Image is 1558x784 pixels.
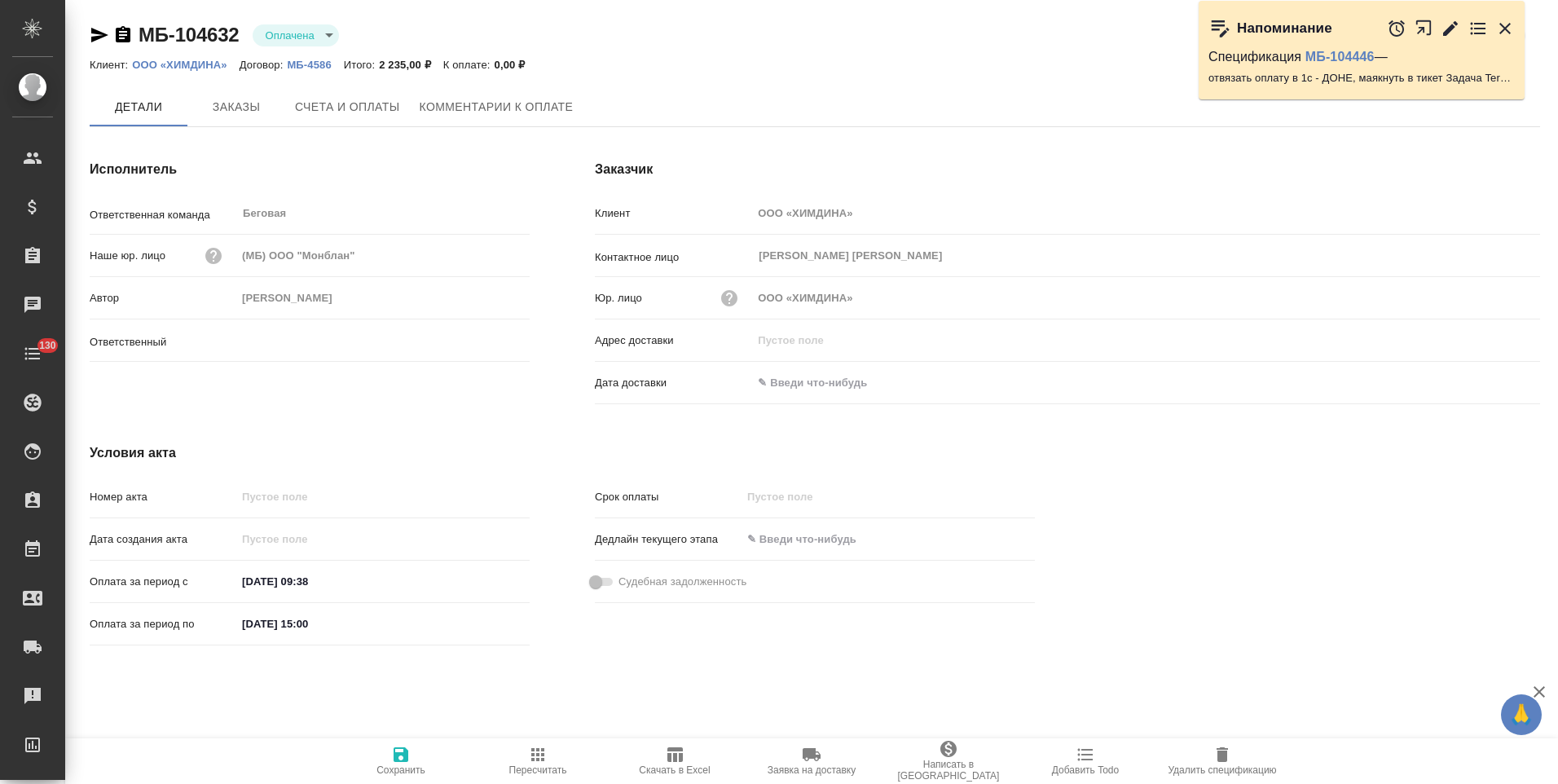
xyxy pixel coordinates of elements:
p: Дедлайн текущего этапа [595,531,742,548]
p: Спецификация — [1208,49,1515,65]
input: ✎ Введи что-нибудь [742,527,884,551]
button: Редактировать [1441,19,1460,38]
button: Закрыть [1495,19,1515,38]
p: Оплата за период по [90,616,236,632]
button: Отложить [1387,19,1406,38]
button: Перейти в todo [1468,19,1488,38]
input: Пустое поле [752,328,1540,352]
div: Оплачена [253,24,339,46]
a: МБ-104632 [139,24,240,46]
span: Комментарии к оплате [420,97,574,117]
p: Ответственная команда [90,207,236,223]
p: Наше юр. лицо [90,248,165,264]
span: Заказы [197,97,275,117]
span: Судебная задолженность [618,574,746,590]
button: 🙏 [1501,694,1542,735]
span: 130 [29,337,66,354]
p: 2 235,00 ₽ [379,59,443,71]
p: Автор [90,290,236,306]
input: ✎ Введи что-нибудь [236,612,379,636]
p: К оплате: [443,59,495,71]
h4: Условия акта [90,443,1035,463]
h4: Исполнитель [90,160,530,179]
p: ООО «ХИМДИНА» [132,59,239,71]
button: Open [521,339,524,342]
span: Счета и оплаты [295,97,400,117]
button: Оплачена [261,29,319,42]
p: Контактное лицо [595,249,752,266]
p: отвязать оплату в 1с - ДОНЕ, маякнуть в тикет Задача TeraHelp-91, ЕСЛИ оплата не отвяжется автома... [1208,70,1515,86]
input: Пустое поле [752,286,1540,310]
a: МБ-4586 [287,57,343,71]
p: Ответственный [90,334,236,350]
p: Клиент [595,205,752,222]
input: Пустое поле [236,286,530,310]
p: Договор: [240,59,288,71]
input: ✎ Введи что-нибудь [752,371,895,394]
p: Номер акта [90,489,236,505]
p: 0,00 ₽ [495,59,538,71]
input: Пустое поле [236,244,530,267]
p: Напоминание [1237,20,1332,37]
p: Клиент: [90,59,132,71]
span: 🙏 [1507,698,1535,732]
p: Итого: [344,59,379,71]
button: Скопировать ссылку [113,25,133,45]
input: Пустое поле [236,527,379,551]
a: ООО «ХИМДИНА» [132,57,239,71]
a: МБ-104446 [1305,50,1375,64]
input: Пустое поле [752,201,1540,225]
p: Дата доставки [595,375,752,391]
input: Пустое поле [742,485,884,509]
p: МБ-4586 [287,59,343,71]
button: Скопировать ссылку для ЯМессенджера [90,25,109,45]
span: Детали [99,97,178,117]
p: Срок оплаты [595,489,742,505]
p: Дата создания акта [90,531,236,548]
h4: Заказчик [595,160,1540,179]
p: Оплата за период с [90,574,236,590]
p: Адрес доставки [595,333,752,349]
a: 130 [4,333,61,374]
button: Открыть в новой вкладке [1415,11,1433,46]
p: Юр. лицо [595,290,642,306]
input: ✎ Введи что-нибудь [236,570,379,593]
input: Пустое поле [236,485,530,509]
